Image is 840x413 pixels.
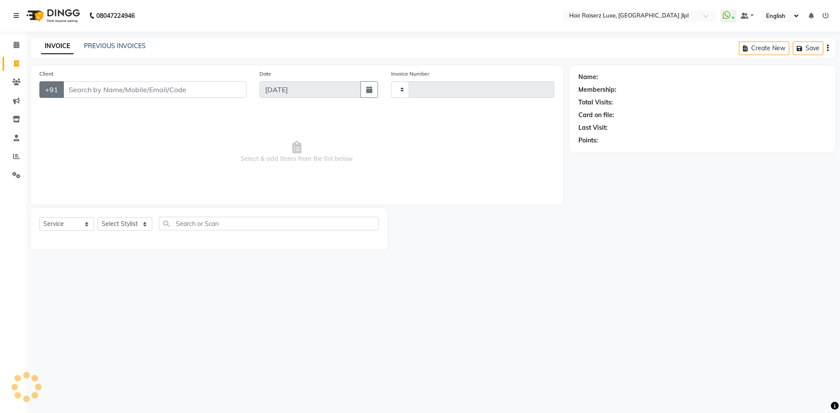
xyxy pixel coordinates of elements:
[578,111,614,120] div: Card on file:
[41,38,73,54] a: INVOICE
[259,70,271,78] label: Date
[39,81,64,98] button: +91
[391,70,429,78] label: Invoice Number
[578,98,613,107] div: Total Visits:
[159,217,379,230] input: Search or Scan
[578,85,616,94] div: Membership:
[84,42,146,50] a: PREVIOUS INVOICES
[63,81,246,98] input: Search by Name/Mobile/Email/Code
[39,70,53,78] label: Client
[578,136,598,145] div: Points:
[22,3,82,28] img: logo
[39,108,554,196] span: Select & add items from the list below
[793,42,823,55] button: Save
[803,378,831,404] iframe: chat widget
[578,73,598,82] div: Name:
[739,42,789,55] button: Create New
[578,123,608,132] div: Last Visit:
[96,3,135,28] b: 08047224946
